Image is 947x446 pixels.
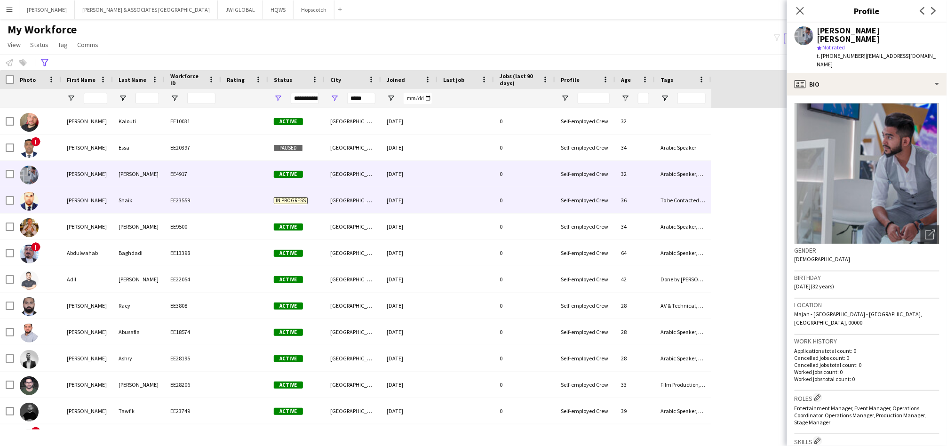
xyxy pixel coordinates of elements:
span: Active [274,223,303,231]
div: 36 [615,187,655,213]
div: [GEOGRAPHIC_DATA] [325,266,381,292]
div: Arabic Speaker [655,135,711,160]
div: [DATE] [381,161,438,187]
div: EE9500 [165,214,221,239]
button: Open Filter Menu [330,94,339,103]
a: Status [26,39,52,51]
div: [PERSON_NAME] [PERSON_NAME] [817,26,939,43]
span: Active [274,171,303,178]
div: 0 [494,135,555,160]
div: EE10031 [165,108,221,134]
div: Raey [113,293,165,319]
button: [PERSON_NAME] [19,0,75,19]
span: Not rated [823,44,845,51]
div: Self-employed Crew [555,319,615,345]
p: Worked jobs count: 0 [795,368,939,375]
span: Majan - [GEOGRAPHIC_DATA] - [GEOGRAPHIC_DATA], [GEOGRAPHIC_DATA], 00000 [795,311,923,326]
span: [DATE] (32 years) [795,283,835,290]
p: Applications total count: 0 [795,347,939,354]
div: 34 [615,214,655,239]
button: Open Filter Menu [274,94,282,103]
p: Cancelled jobs count: 0 [795,354,939,361]
div: [DATE] [381,345,438,371]
div: Tawfik [113,398,165,424]
div: Arabic Speaker, Conferences, Ceremonies & Exhibitions, Live Shows & Festivals, Manager, Production [655,398,711,424]
div: Self-employed Crew [555,345,615,371]
div: 0 [494,398,555,424]
div: 28 [615,293,655,319]
span: Comms [77,40,98,49]
span: Status [274,76,292,83]
div: [GEOGRAPHIC_DATA] [325,214,381,239]
div: Adil [61,266,113,292]
span: Last Name [119,76,146,83]
div: Self-employed Crew [555,293,615,319]
h3: Gender [795,246,939,255]
a: Comms [73,39,102,51]
div: [PERSON_NAME] [113,266,165,292]
img: Abdulrahman Abu Awwad [20,218,39,237]
div: 0 [494,345,555,371]
span: Active [274,382,303,389]
div: Bio [787,73,947,96]
input: Tags Filter Input [677,93,706,104]
div: [PERSON_NAME] [61,319,113,345]
span: Active [274,355,303,362]
div: EE4917 [165,161,221,187]
input: City Filter Input [347,93,375,104]
div: [GEOGRAPHIC_DATA] [325,108,381,134]
span: Profile [561,76,580,83]
div: 39 [615,398,655,424]
span: Jobs (last 90 days) [500,72,538,87]
span: Active [274,250,303,257]
span: Rating [227,76,245,83]
div: EE13398 [165,240,221,266]
span: Paused [274,144,303,151]
span: Photo [20,76,36,83]
div: [DATE] [381,293,438,319]
button: Hopscotch [294,0,334,19]
div: [PERSON_NAME] [113,214,165,239]
div: [GEOGRAPHIC_DATA] [325,135,381,160]
div: [GEOGRAPHIC_DATA] [325,398,381,424]
div: Baghdadi [113,240,165,266]
div: Shaik [113,187,165,213]
div: [DATE] [381,108,438,134]
span: Active [274,276,303,283]
button: HQWS [263,0,294,19]
div: [GEOGRAPHIC_DATA] [325,293,381,319]
span: Active [274,408,303,415]
div: Done by [PERSON_NAME], Live Shows & Festivals, Manager, Operations, Production [655,266,711,292]
div: [GEOGRAPHIC_DATA] [325,319,381,345]
div: Arabic Speaker, Conferences, Ceremonies & Exhibitions, Coordinator, Live Shows & Festivals, Manag... [655,345,711,371]
div: Open photos pop-in [921,225,939,244]
div: 32 [615,161,655,187]
span: My Workforce [8,23,77,37]
div: Kalouti [113,108,165,134]
span: Entertainment Manager, Event Manager, Operations Coordinator, Operations Manager, Production Mana... [795,405,926,426]
img: Abdelrahman Essa [20,139,39,158]
span: Active [274,303,303,310]
div: AV & Technical, Conferences, Ceremonies & Exhibitions, Manager, Operations, Production [655,293,711,319]
div: EE18574 [165,319,221,345]
span: ! [31,427,40,436]
button: Open Filter Menu [621,94,629,103]
p: Cancelled jobs total count: 0 [795,361,939,368]
div: EE3808 [165,293,221,319]
div: EE22054 [165,266,221,292]
span: In progress [274,197,308,204]
div: Self-employed Crew [555,214,615,239]
span: View [8,40,21,49]
div: [GEOGRAPHIC_DATA] [325,161,381,187]
div: [PERSON_NAME] [61,214,113,239]
button: Open Filter Menu [661,94,669,103]
div: [GEOGRAPHIC_DATA] [325,372,381,398]
div: [PERSON_NAME] [61,345,113,371]
span: First Name [67,76,95,83]
span: Tags [661,76,673,83]
app-action-btn: Advanced filters [39,57,50,68]
button: [PERSON_NAME] & ASSOCIATES [GEOGRAPHIC_DATA] [75,0,218,19]
div: Arabic Speaker, Conferences, Ceremonies & Exhibitions, Coordinator, Done By [PERSON_NAME], Manage... [655,319,711,345]
input: Joined Filter Input [404,93,432,104]
div: [GEOGRAPHIC_DATA] [325,187,381,213]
